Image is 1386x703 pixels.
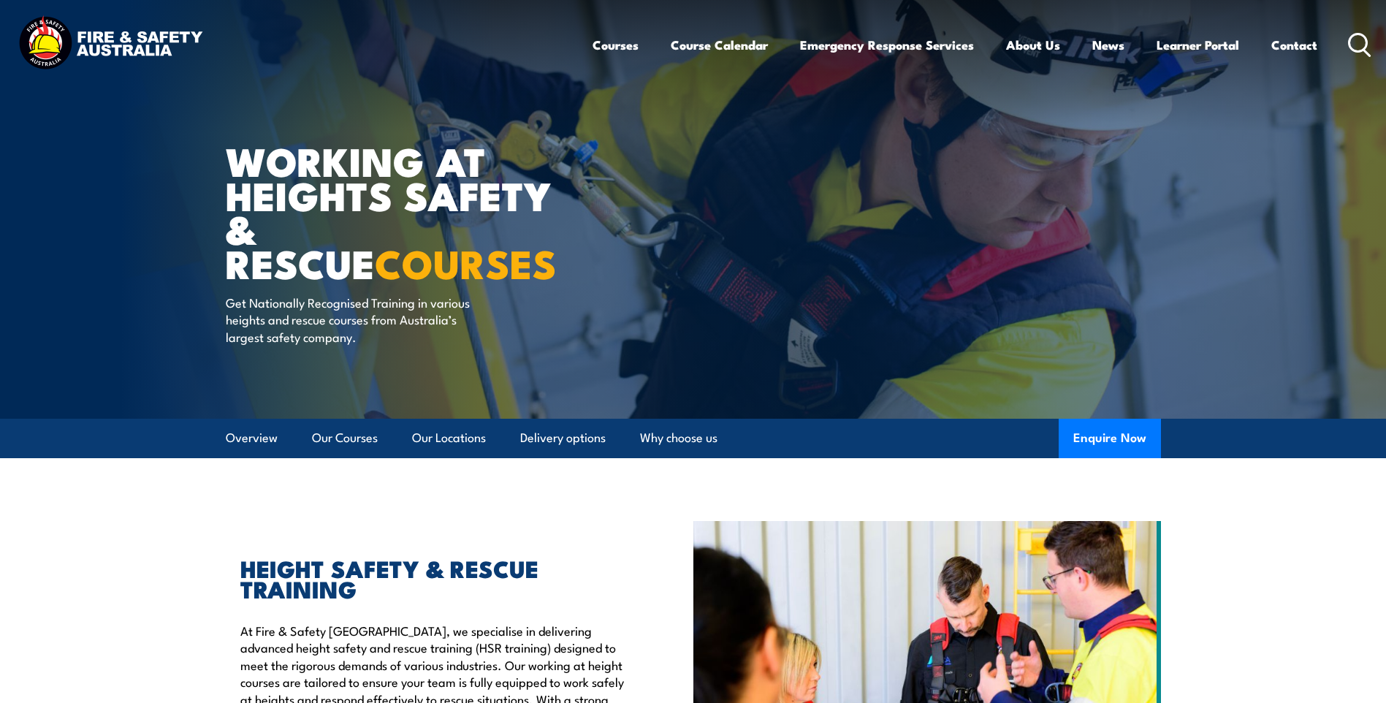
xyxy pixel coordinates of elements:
button: Enquire Now [1059,419,1161,458]
a: About Us [1006,26,1060,64]
h1: WORKING AT HEIGHTS SAFETY & RESCUE [226,143,587,280]
a: Overview [226,419,278,457]
a: Contact [1271,26,1317,64]
a: Why choose us [640,419,717,457]
p: Get Nationally Recognised Training in various heights and rescue courses from Australia’s largest... [226,294,492,345]
a: Courses [593,26,639,64]
h2: HEIGHT SAFETY & RESCUE TRAINING [240,558,626,598]
a: Course Calendar [671,26,768,64]
a: Emergency Response Services [800,26,974,64]
a: Our Locations [412,419,486,457]
a: Learner Portal [1157,26,1239,64]
strong: COURSES [375,232,557,292]
a: Our Courses [312,419,378,457]
a: News [1092,26,1124,64]
a: Delivery options [520,419,606,457]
